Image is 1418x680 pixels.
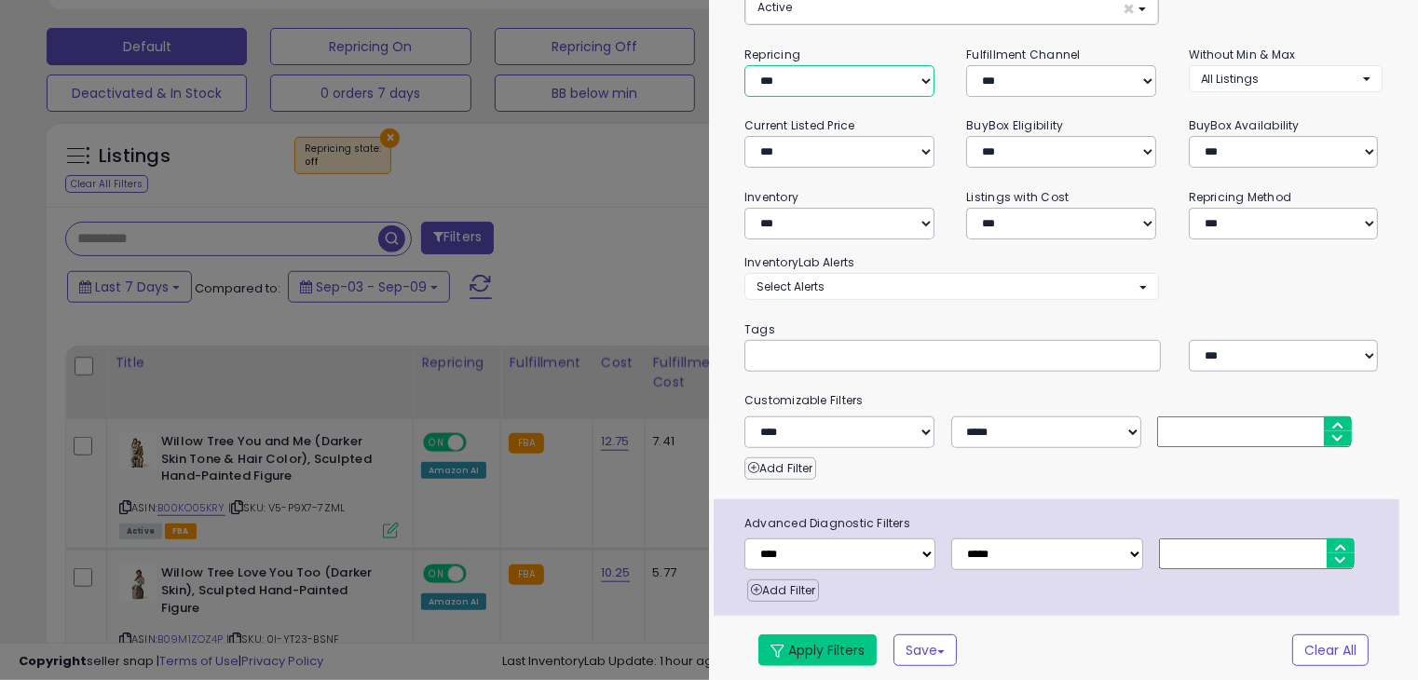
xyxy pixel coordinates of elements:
[757,279,825,294] span: Select Alerts
[1189,189,1292,205] small: Repricing Method
[1189,117,1300,133] small: BuyBox Availability
[744,457,816,480] button: Add Filter
[744,117,854,133] small: Current Listed Price
[893,634,957,666] button: Save
[730,320,1397,340] small: Tags
[730,513,1399,534] span: Advanced Diagnostic Filters
[758,634,877,666] button: Apply Filters
[744,254,854,270] small: InventoryLab Alerts
[744,273,1159,300] button: Select Alerts
[1189,65,1383,92] button: All Listings
[730,390,1397,411] small: Customizable Filters
[966,189,1069,205] small: Listings with Cost
[966,47,1080,62] small: Fulfillment Channel
[966,117,1063,133] small: BuyBox Eligibility
[747,579,819,602] button: Add Filter
[1189,47,1296,62] small: Without Min & Max
[744,47,800,62] small: Repricing
[744,189,798,205] small: Inventory
[1292,634,1369,666] button: Clear All
[1201,71,1260,87] span: All Listings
